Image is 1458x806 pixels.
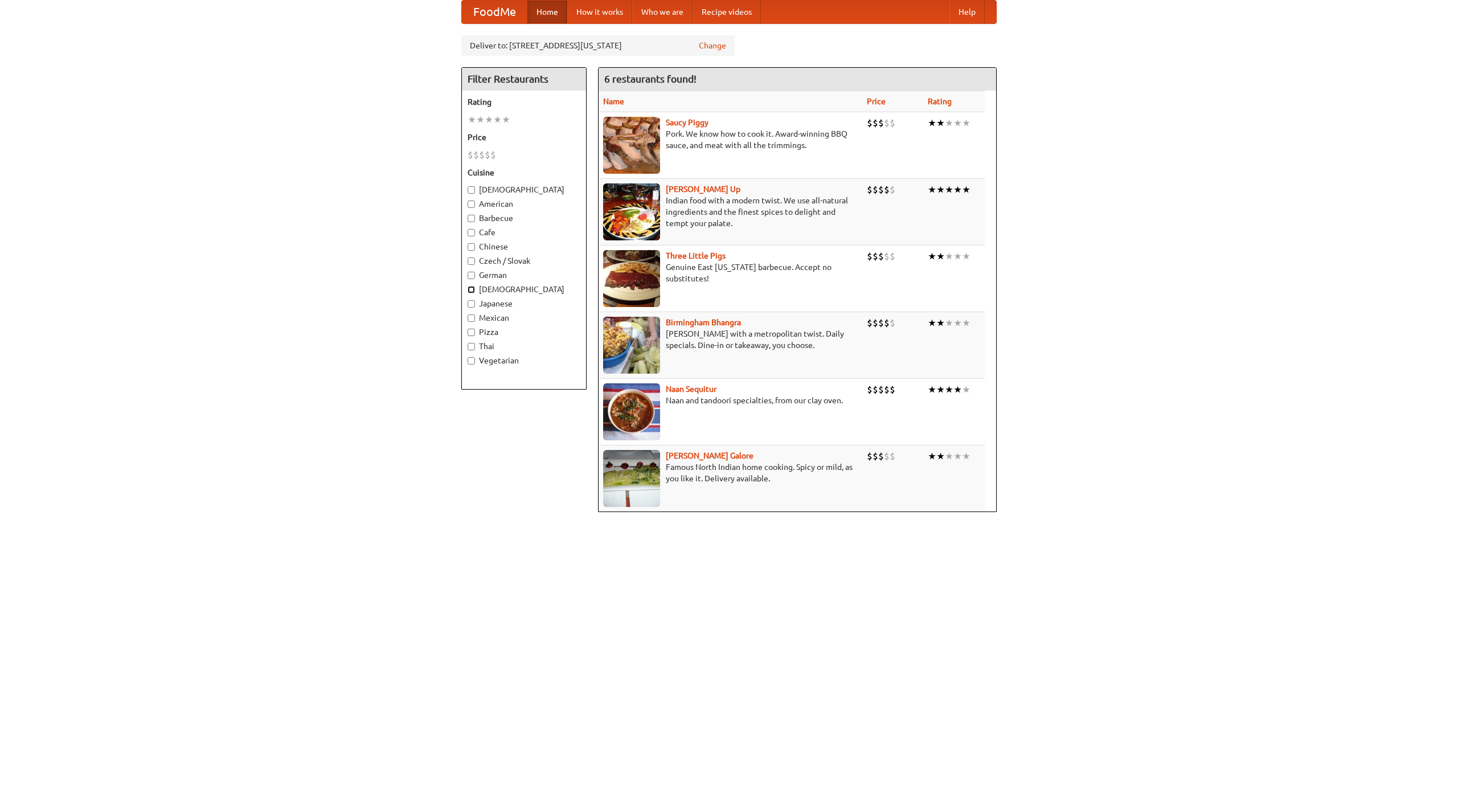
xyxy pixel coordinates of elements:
[468,357,475,365] input: Vegetarian
[878,183,884,196] li: $
[468,241,580,252] label: Chinese
[468,227,580,238] label: Cafe
[890,383,895,396] li: $
[468,257,475,265] input: Czech / Slovak
[867,117,873,129] li: $
[485,113,493,126] li: ★
[468,201,475,208] input: American
[567,1,632,23] a: How it works
[468,329,475,336] input: Pizza
[527,1,567,23] a: Home
[953,183,962,196] li: ★
[666,118,708,127] b: Saucy Piggy
[666,251,726,260] a: Three Little Pigs
[949,1,985,23] a: Help
[884,383,890,396] li: $
[936,117,945,129] li: ★
[884,450,890,463] li: $
[867,97,886,106] a: Price
[476,113,485,126] li: ★
[962,317,970,329] li: ★
[878,317,884,329] li: $
[666,185,740,194] a: [PERSON_NAME] Up
[603,328,858,351] p: [PERSON_NAME] with a metropolitan twist. Daily specials. Dine-in or takeaway, you choose.
[936,383,945,396] li: ★
[603,395,858,406] p: Naan and tandoori specialties, from our clay oven.
[867,450,873,463] li: $
[867,317,873,329] li: $
[884,117,890,129] li: $
[953,383,962,396] li: ★
[873,117,878,129] li: $
[603,261,858,284] p: Genuine East [US_STATE] barbecue. Accept no substitutes!
[867,250,873,263] li: $
[461,35,735,56] div: Deliver to: [STREET_ADDRESS][US_STATE]
[603,461,858,484] p: Famous North Indian home cooking. Spicy or mild, as you like it. Delivery available.
[473,149,479,161] li: $
[468,198,580,210] label: American
[945,183,953,196] li: ★
[962,450,970,463] li: ★
[936,183,945,196] li: ★
[945,250,953,263] li: ★
[890,250,895,263] li: $
[878,450,884,463] li: $
[953,250,962,263] li: ★
[468,229,475,236] input: Cafe
[468,186,475,194] input: [DEMOGRAPHIC_DATA]
[468,298,580,309] label: Japanese
[945,450,953,463] li: ★
[936,250,945,263] li: ★
[928,97,952,106] a: Rating
[873,383,878,396] li: $
[468,286,475,293] input: [DEMOGRAPHIC_DATA]
[693,1,761,23] a: Recipe videos
[878,117,884,129] li: $
[468,132,580,143] h5: Price
[928,450,936,463] li: ★
[936,317,945,329] li: ★
[666,384,716,394] a: Naan Sequitur
[603,195,858,229] p: Indian food with a modern twist. We use all-natural ingredients and the finest spices to delight ...
[666,451,753,460] b: [PERSON_NAME] Galore
[468,300,475,308] input: Japanese
[603,97,624,106] a: Name
[603,250,660,307] img: littlepigs.jpg
[468,355,580,366] label: Vegetarian
[962,250,970,263] li: ★
[953,117,962,129] li: ★
[666,318,741,327] a: Birmingham Bhangra
[502,113,510,126] li: ★
[468,215,475,222] input: Barbecue
[890,117,895,129] li: $
[468,167,580,178] h5: Cuisine
[884,183,890,196] li: $
[493,113,502,126] li: ★
[468,312,580,324] label: Mexican
[468,272,475,279] input: German
[468,284,580,295] label: [DEMOGRAPHIC_DATA]
[468,149,473,161] li: $
[468,113,476,126] li: ★
[485,149,490,161] li: $
[945,317,953,329] li: ★
[603,383,660,440] img: naansequitur.jpg
[603,450,660,507] img: currygalore.jpg
[890,450,895,463] li: $
[928,183,936,196] li: ★
[867,383,873,396] li: $
[462,1,527,23] a: FoodMe
[490,149,496,161] li: $
[699,40,726,51] a: Change
[878,383,884,396] li: $
[953,450,962,463] li: ★
[962,383,970,396] li: ★
[468,255,580,267] label: Czech / Slovak
[468,184,580,195] label: [DEMOGRAPHIC_DATA]
[468,343,475,350] input: Thai
[884,250,890,263] li: $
